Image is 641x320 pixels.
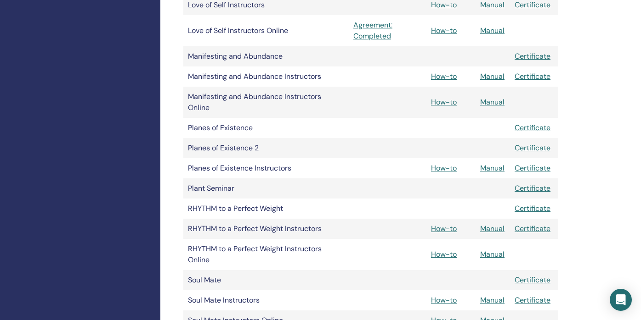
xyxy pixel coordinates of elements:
[480,72,505,81] a: Manual
[183,199,349,219] td: RHYTHM to a Perfect Weight
[183,178,349,199] td: Plant Seminar
[515,224,550,233] a: Certificate
[515,204,550,213] a: Certificate
[515,123,550,132] a: Certificate
[610,289,632,311] div: Open Intercom Messenger
[183,46,349,66] td: Manifesting and Abundance
[183,290,349,310] td: Soul Mate Instructors
[183,118,349,138] td: Planes of Existence
[515,183,550,193] a: Certificate
[515,295,550,305] a: Certificate
[183,219,349,239] td: RHYTHM to a Perfect Weight Instructors
[183,138,349,158] td: Planes of Existence 2
[480,224,505,233] a: Manual
[515,51,550,61] a: Certificate
[480,295,505,305] a: Manual
[431,26,457,35] a: How-to
[431,295,457,305] a: How-to
[183,15,349,46] td: Love of Self Instructors Online
[480,249,505,259] a: Manual
[183,87,349,118] td: Manifesting and Abundance Instructors Online
[431,72,457,81] a: How-to
[515,143,550,153] a: Certificate
[431,163,457,173] a: How-to
[480,163,505,173] a: Manual
[431,97,457,107] a: How-to
[353,20,422,42] a: Agreement: Completed
[480,97,505,107] a: Manual
[515,275,550,285] a: Certificate
[431,249,457,259] a: How-to
[431,224,457,233] a: How-to
[515,72,550,81] a: Certificate
[183,239,349,270] td: RHYTHM to a Perfect Weight Instructors Online
[480,26,505,35] a: Manual
[515,163,550,173] a: Certificate
[183,158,349,178] td: Planes of Existence Instructors
[183,270,349,290] td: Soul Mate
[183,66,349,87] td: Manifesting and Abundance Instructors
